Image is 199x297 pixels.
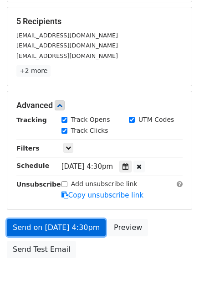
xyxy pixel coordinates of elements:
h5: Advanced [16,100,183,110]
strong: Unsubscribe [16,181,61,188]
strong: Tracking [16,116,47,124]
label: Track Clicks [71,126,108,135]
a: Preview [108,219,148,236]
label: Track Opens [71,115,110,125]
small: [EMAIL_ADDRESS][DOMAIN_NAME] [16,32,118,39]
small: [EMAIL_ADDRESS][DOMAIN_NAME] [16,42,118,49]
small: [EMAIL_ADDRESS][DOMAIN_NAME] [16,52,118,59]
label: Add unsubscribe link [71,179,138,189]
a: Send Test Email [7,241,76,258]
h5: 5 Recipients [16,16,183,26]
strong: Schedule [16,162,49,169]
span: [DATE] 4:30pm [61,162,113,171]
a: Copy unsubscribe link [61,191,143,199]
iframe: Chat Widget [153,253,199,297]
label: UTM Codes [138,115,174,125]
a: +2 more [16,65,51,77]
a: Send on [DATE] 4:30pm [7,219,106,236]
strong: Filters [16,145,40,152]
